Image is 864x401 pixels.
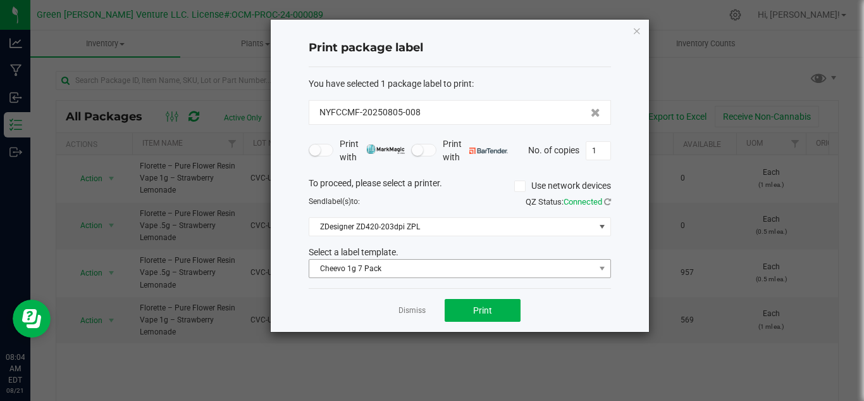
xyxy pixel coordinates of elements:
[398,305,426,316] a: Dismiss
[366,144,405,154] img: mark_magic_cybra.png
[445,299,521,322] button: Print
[514,179,611,193] label: Use network devices
[299,246,620,259] div: Select a label template.
[564,197,602,207] span: Connected
[526,197,611,207] span: QZ Status:
[13,300,51,338] iframe: Resource center
[309,40,611,56] h4: Print package label
[309,79,472,89] span: You have selected 1 package label to print
[443,137,508,164] span: Print with
[309,218,595,236] span: ZDesigner ZD420-203dpi ZPL
[473,305,492,315] span: Print
[340,137,405,164] span: Print with
[469,148,508,154] img: bartender.png
[299,177,620,196] div: To proceed, please select a printer.
[309,260,595,277] span: Cheevo 1g 7 Pack
[528,144,579,155] span: No. of copies
[309,197,360,206] span: Send to:
[319,106,421,119] span: NYFCCMF-20250805-008
[326,197,351,206] span: label(s)
[309,77,611,91] div: :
